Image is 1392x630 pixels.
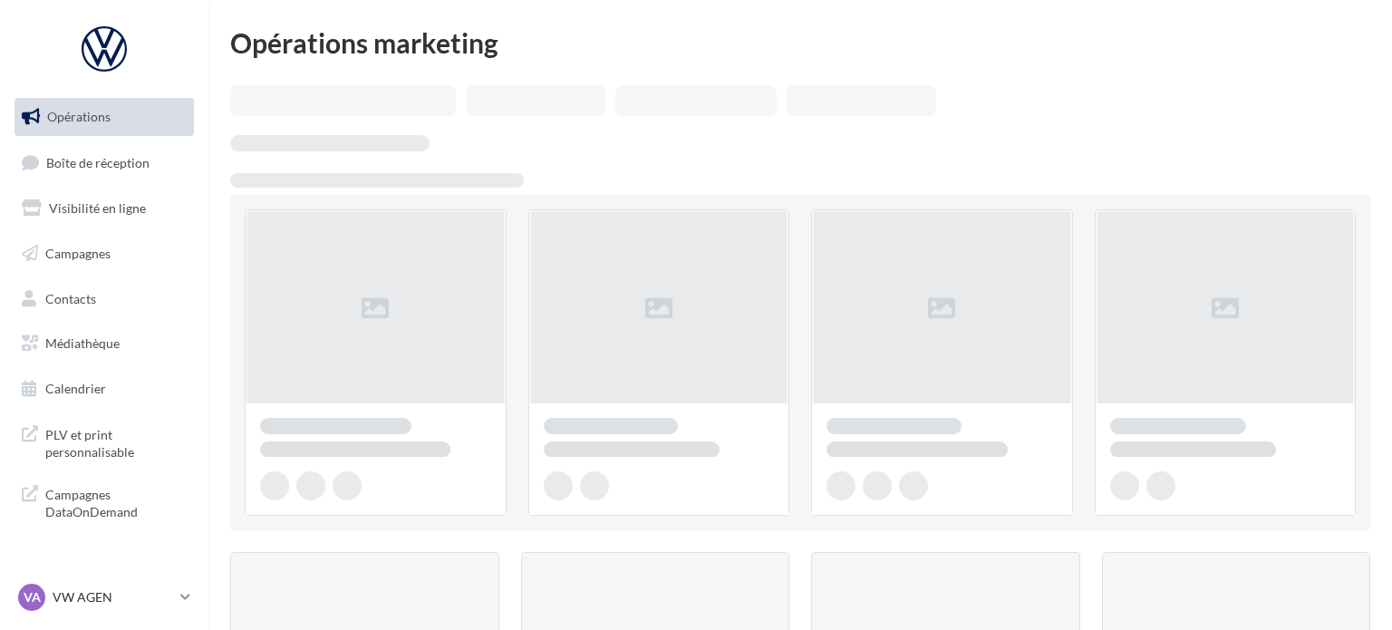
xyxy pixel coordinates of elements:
[11,98,198,136] a: Opérations
[24,588,41,606] span: VA
[11,280,198,318] a: Contacts
[53,588,173,606] p: VW AGEN
[45,381,106,396] span: Calendrier
[46,154,150,170] span: Boîte de réception
[45,246,111,261] span: Campagnes
[11,475,198,528] a: Campagnes DataOnDemand
[45,290,96,305] span: Contacts
[11,370,198,408] a: Calendrier
[11,415,198,469] a: PLV et print personnalisable
[11,143,198,182] a: Boîte de réception
[11,325,198,363] a: Médiathèque
[45,422,187,461] span: PLV et print personnalisable
[45,482,187,521] span: Campagnes DataOnDemand
[230,29,1370,56] div: Opérations marketing
[45,335,120,351] span: Médiathèque
[11,189,198,228] a: Visibilité en ligne
[47,109,111,124] span: Opérations
[14,580,194,615] a: VA VW AGEN
[49,200,146,216] span: Visibilité en ligne
[11,235,198,273] a: Campagnes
